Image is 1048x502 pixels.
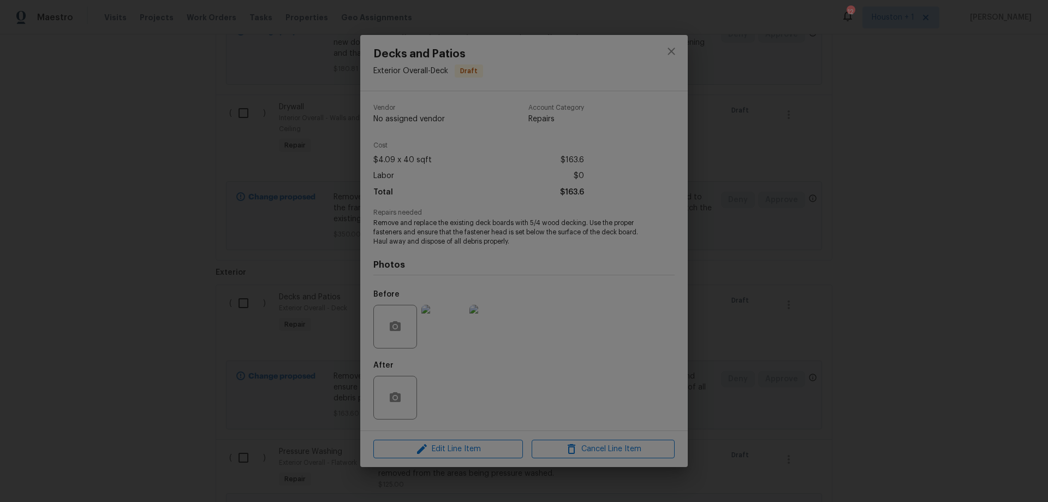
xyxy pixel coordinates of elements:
span: Exterior Overall - Deck [373,67,448,75]
span: $4.09 x 40 sqft [373,152,432,168]
h5: Before [373,291,400,298]
h5: After [373,362,394,369]
div: 12 [847,7,854,17]
span: $163.6 [560,185,584,200]
span: Draft [456,66,482,76]
span: Account Category [528,104,584,111]
span: Labor [373,168,394,184]
span: Repairs [528,114,584,125]
span: Total [373,185,393,200]
span: Cost [373,142,584,149]
span: Vendor [373,104,445,111]
span: Remove and replace the existing deck boards with 5/4 wood decking. Use the proper fasteners and e... [373,218,645,246]
span: $163.6 [561,152,584,168]
span: Decks and Patios [373,48,483,60]
span: Repairs needed [373,209,675,216]
button: Cancel Line Item [532,440,675,459]
span: No assigned vendor [373,114,445,125]
span: Cancel Line Item [535,442,671,456]
h4: Photos [373,259,675,270]
span: $0 [574,168,584,184]
button: close [658,38,684,64]
span: Edit Line Item [377,442,520,456]
button: Edit Line Item [373,440,523,459]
